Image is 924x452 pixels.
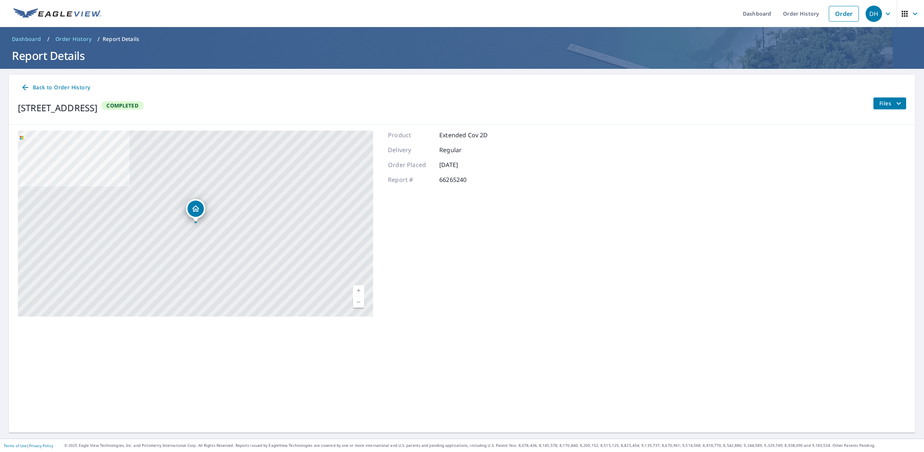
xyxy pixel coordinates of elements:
[102,102,142,109] span: Completed
[829,6,859,22] a: Order
[9,33,44,45] a: Dashboard
[18,81,93,94] a: Back to Order History
[29,443,53,448] a: Privacy Policy
[9,33,915,45] nav: breadcrumb
[47,35,49,44] li: /
[439,160,484,169] p: [DATE]
[55,35,92,43] span: Order History
[64,443,920,448] p: © 2025 Eagle View Technologies, Inc. and Pictometry International Corp. All Rights Reserved. Repo...
[52,33,94,45] a: Order History
[879,99,903,108] span: Files
[4,443,53,448] p: |
[186,199,205,222] div: Dropped pin, building 1, Residential property, 537 W Brow Rd Lookout Mountain, TN 37350
[353,296,364,308] a: Current Level 17, Zoom Out
[12,35,41,43] span: Dashboard
[21,83,90,92] span: Back to Order History
[388,145,433,154] p: Delivery
[866,6,882,22] div: DH
[9,48,915,63] h1: Report Details
[18,101,97,115] div: [STREET_ADDRESS]
[388,175,433,184] p: Report #
[873,97,906,109] button: filesDropdownBtn-66265240
[103,35,139,43] p: Report Details
[439,131,488,140] p: Extended Cov 2D
[388,160,433,169] p: Order Placed
[439,145,484,154] p: Regular
[388,131,433,140] p: Product
[97,35,100,44] li: /
[439,175,484,184] p: 66265240
[4,443,27,448] a: Terms of Use
[13,8,101,19] img: EV Logo
[353,285,364,296] a: Current Level 17, Zoom In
